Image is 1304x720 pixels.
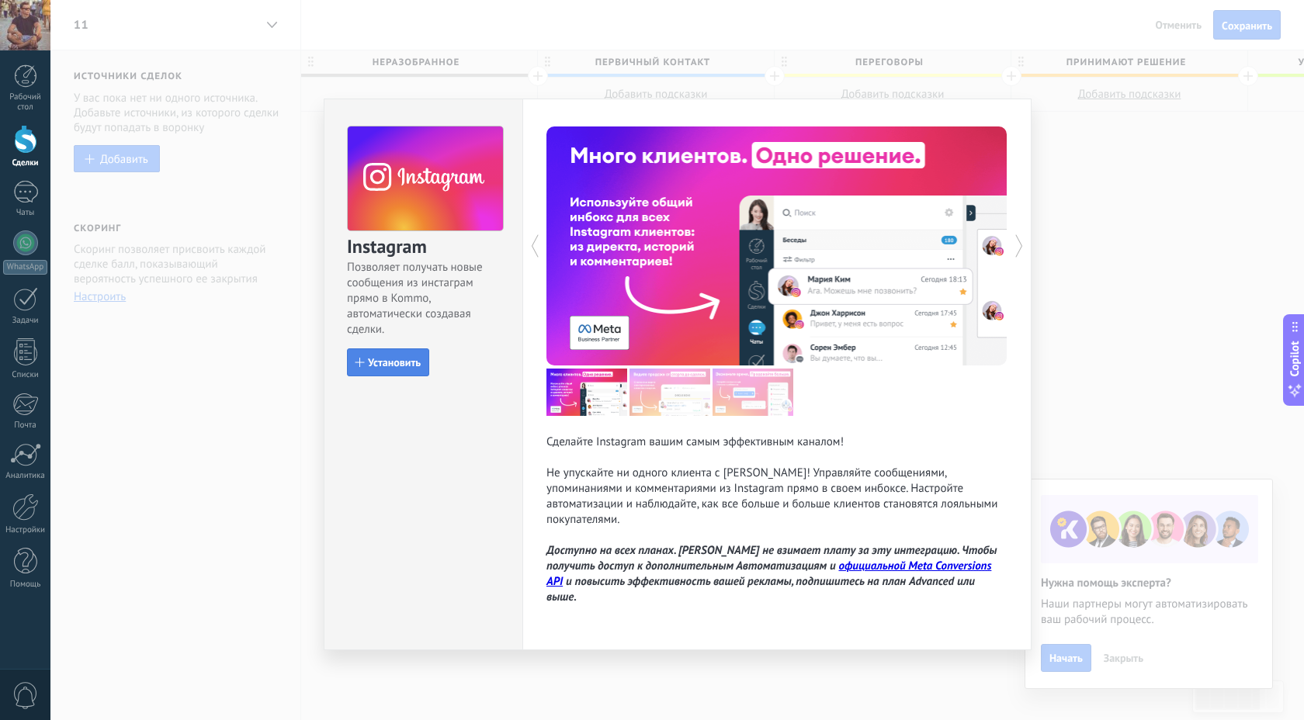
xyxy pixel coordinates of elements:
[3,525,48,535] div: Настройки
[3,580,48,590] div: Помощь
[347,260,502,337] span: Позволяет получать новые сообщения из инстаграм прямо в Kommo, автоматически создавая сделки.
[546,543,997,604] i: Доступно на всех планах. [PERSON_NAME] не взимает плату за эту интеграцию. Чтобы получить доступ ...
[1287,341,1302,377] span: Copilot
[3,158,48,168] div: Сделки
[347,348,429,376] button: Установить
[629,369,710,416] img: com_instagram_tour_2_ru.png
[3,421,48,431] div: Почта
[3,316,48,326] div: Задачи
[347,234,502,260] h3: Instagram
[3,208,48,218] div: Чаты
[713,369,793,416] img: com_instagram_tour_3_ru.png
[3,92,48,112] div: Рабочий стол
[546,559,991,589] a: официальной Meta Conversions API
[3,471,48,481] div: Аналитика
[546,434,1007,605] div: Сделайте Instagram вашим самым эффективным каналом! Не упускайте ни одного клиента с [PERSON_NAME...
[3,260,47,275] div: WhatsApp
[368,357,421,368] span: Установить
[3,370,48,380] div: Списки
[546,369,627,416] img: com_instagram_tour_1_ru.png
